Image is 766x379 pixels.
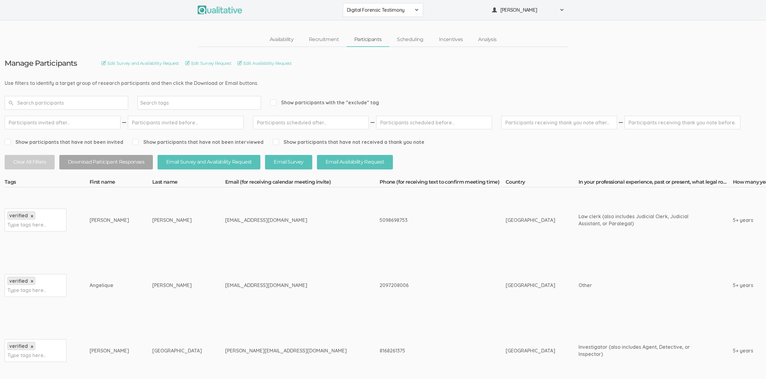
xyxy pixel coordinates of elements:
[152,347,202,354] div: [GEOGRAPHIC_DATA]
[579,282,710,289] div: Other
[31,344,33,349] a: ×
[579,213,710,227] div: Law clerk (also includes Judicial Clerk, Judicial Assistant, or Paralegal)
[618,116,624,129] img: dash.svg
[140,99,179,107] input: Search tags
[317,155,393,169] button: Email Availability Request
[500,6,556,14] span: [PERSON_NAME]
[735,349,766,379] iframe: Chat Widget
[90,347,129,354] div: [PERSON_NAME]
[90,179,152,187] th: First name
[158,155,260,169] button: Email Survey and Availability Request
[625,116,740,129] input: Participants receiving thank you note before...
[225,217,356,224] div: [EMAIL_ADDRESS][DOMAIN_NAME]
[225,282,356,289] div: [EMAIL_ADDRESS][DOMAIN_NAME]
[5,96,128,110] input: Search participants
[198,6,242,14] img: Qualitative
[506,179,579,187] th: Country
[121,116,127,129] img: dash.svg
[380,179,506,187] th: Phone (for receiving text to confirm meeting time)
[270,99,379,106] span: Show participants with the "exclude" tag
[152,217,202,224] div: [PERSON_NAME]
[31,279,33,284] a: ×
[376,116,492,129] input: Participants scheduled before...
[369,116,376,129] img: dash.svg
[225,179,380,187] th: Email (for receiving calendar meeting invite)
[347,33,389,46] a: Participants
[506,347,555,354] div: [GEOGRAPHIC_DATA]
[5,59,77,67] h3: Manage Participants
[506,282,555,289] div: [GEOGRAPHIC_DATA]
[470,33,504,46] a: Analysis
[9,343,28,349] span: verified
[380,347,482,354] div: 8168261375
[90,282,129,289] div: Angelique
[506,217,555,224] div: [GEOGRAPHIC_DATA]
[59,155,153,169] button: Download Participant Responses
[152,282,202,289] div: [PERSON_NAME]
[347,6,411,14] span: Digital Forensic Testimony
[501,116,617,129] input: Participants receiving thank you note after...
[380,282,482,289] div: 2097208006
[265,155,312,169] button: Email Survey
[7,286,46,294] input: Type tags here...
[5,179,90,187] th: Tags
[579,179,733,187] th: In your professional experience, past or present, what legal role did you primarily hold?
[9,278,28,284] span: verified
[389,33,431,46] a: Scheduling
[185,60,231,67] a: Edit Survey Request
[133,139,263,146] span: Show participants that have not been interviewed
[90,217,129,224] div: [PERSON_NAME]
[9,212,28,219] span: verified
[579,344,710,358] div: Investigator (also includes Agent, Detective, or Inspector)
[102,60,179,67] a: Edit Survey and Availability Request
[262,33,301,46] a: Availability
[5,139,123,146] span: Show participants that have not been invited
[380,217,482,224] div: 5098698753
[152,179,225,187] th: Last name
[5,116,120,129] input: Participants invited after...
[273,139,424,146] span: Show participants that have not received a thank you note
[31,214,33,219] a: ×
[343,3,423,17] button: Digital Forensic Testimony
[5,155,55,169] button: Clear All Filters
[7,351,46,359] input: Type tags here...
[225,347,356,354] div: [PERSON_NAME][EMAIL_ADDRESS][DOMAIN_NAME]
[253,116,369,129] input: Participants scheduled after...
[128,116,244,129] input: Participants invited before...
[7,221,46,229] input: Type tags here...
[431,33,471,46] a: Incentives
[238,60,292,67] a: Edit Availability Request
[301,33,347,46] a: Recruitment
[488,3,568,17] button: [PERSON_NAME]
